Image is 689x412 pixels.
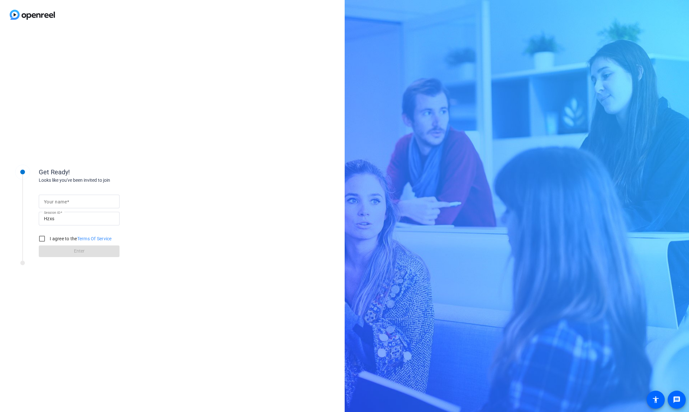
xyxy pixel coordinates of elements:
[44,199,67,204] mat-label: Your name
[39,177,168,184] div: Looks like you've been invited to join
[44,211,60,214] mat-label: Session ID
[652,396,660,404] mat-icon: accessibility
[673,396,681,404] mat-icon: message
[48,235,112,242] label: I agree to the
[77,236,112,241] a: Terms Of Service
[39,167,168,177] div: Get Ready!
